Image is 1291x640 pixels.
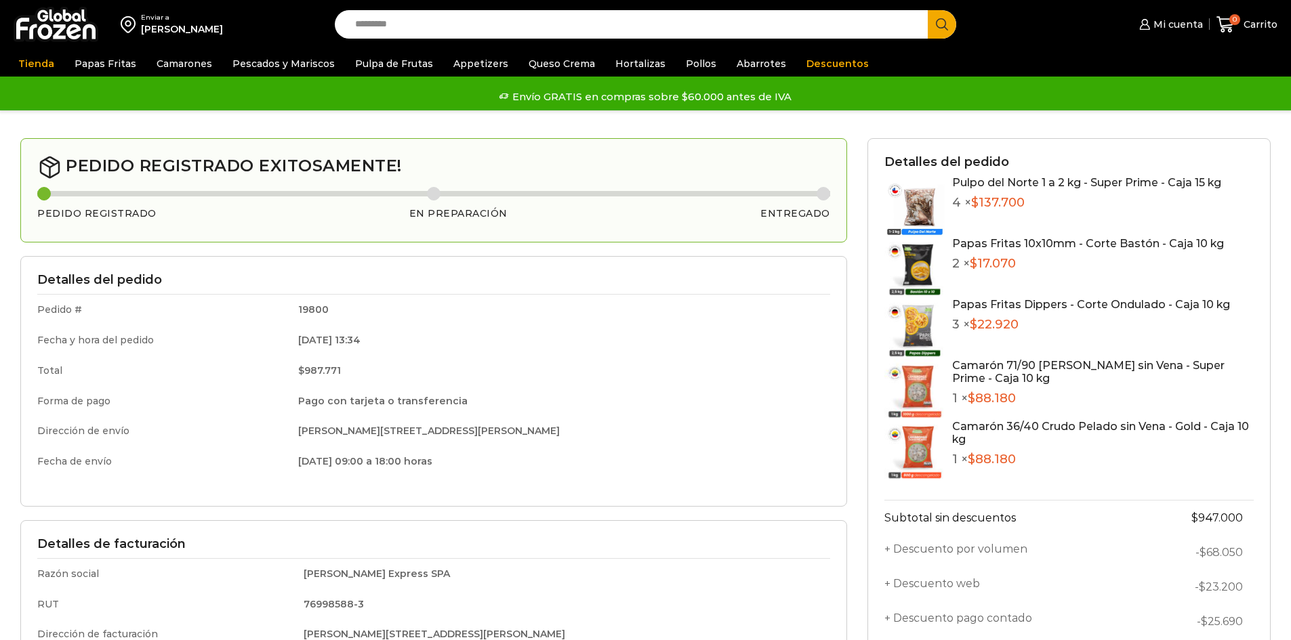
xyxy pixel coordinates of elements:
[1200,546,1206,559] span: $
[294,589,830,620] td: 76998588-3
[971,195,1025,210] bdi: 137.700
[68,51,143,77] a: Papas Fritas
[970,317,977,332] span: $
[37,273,830,288] h3: Detalles del pedido
[952,176,1221,189] a: Pulpo del Norte 1 a 2 kg - Super Prime - Caja 15 kg
[968,391,975,406] span: $
[12,51,61,77] a: Tienda
[1136,11,1202,38] a: Mi cuenta
[952,237,1224,250] a: Papas Fritas 10x10mm - Corte Bastón - Caja 10 kg
[1150,18,1203,31] span: Mi cuenta
[141,22,223,36] div: [PERSON_NAME]
[1201,615,1208,628] span: $
[928,10,956,39] button: Search button
[970,256,1016,271] bdi: 17.070
[289,325,830,356] td: [DATE] 13:34
[1216,9,1277,41] a: 0 Carrito
[1200,546,1243,559] bdi: 68.050
[294,558,830,589] td: [PERSON_NAME] Express SPA
[37,155,830,179] h2: Pedido registrado exitosamente!
[730,51,793,77] a: Abarrotes
[679,51,723,77] a: Pollos
[1191,511,1243,524] bdi: 947.000
[1199,580,1243,593] bdi: 23.200
[37,537,830,552] h3: Detalles de facturación
[289,386,830,417] td: Pago con tarjeta o transferencia
[37,295,289,325] td: Pedido #
[968,452,975,467] span: $
[522,51,602,77] a: Queso Crema
[37,416,289,446] td: Dirección de envío
[37,325,289,356] td: Fecha y hora del pedido
[970,317,1019,332] bdi: 22.920
[298,364,341,377] bdi: 987.771
[289,295,830,325] td: 19800
[952,452,1254,467] p: 1 ×
[609,51,672,77] a: Hortalizas
[952,298,1230,311] a: Papas Fritas Dippers - Corte Ondulado - Caja 10 kg
[1199,580,1206,593] span: $
[952,318,1230,333] p: 3 ×
[952,420,1249,446] a: Camarón 36/40 Crudo Pelado sin Vena - Gold - Caja 10 kg
[1136,570,1254,604] td: -
[1240,18,1277,31] span: Carrito
[289,416,830,446] td: [PERSON_NAME][STREET_ADDRESS][PERSON_NAME]
[1136,604,1254,639] td: -
[409,208,508,219] h3: En preparación
[800,51,876,77] a: Descuentos
[952,196,1221,211] p: 4 ×
[971,195,979,210] span: $
[760,208,830,219] h3: Entregado
[298,364,304,377] span: $
[1229,14,1240,25] span: 0
[1136,535,1254,570] td: -
[289,446,830,474] td: [DATE] 09:00 a 18:00 horas
[37,386,289,417] td: Forma de pago
[141,13,223,22] div: Enviar a
[970,256,977,271] span: $
[1191,511,1198,524] span: $
[952,391,1254,406] p: 1 ×
[1201,615,1243,628] bdi: 25.690
[952,257,1224,272] p: 2 ×
[121,13,141,36] img: address-field-icon.svg
[884,500,1136,535] th: Subtotal sin descuentos
[884,155,1254,170] h3: Detalles del pedido
[37,208,157,219] h3: Pedido registrado
[37,558,294,589] td: Razón social
[348,51,440,77] a: Pulpa de Frutas
[884,570,1136,604] th: + Descuento web
[968,452,1016,467] bdi: 88.180
[968,391,1016,406] bdi: 88.180
[150,51,219,77] a: Camarones
[37,356,289,386] td: Total
[37,446,289,474] td: Fecha de envío
[37,589,294,620] td: RUT
[952,359,1225,385] a: Camarón 71/90 [PERSON_NAME] sin Vena - Super Prime - Caja 10 kg
[226,51,342,77] a: Pescados y Mariscos
[884,535,1136,570] th: + Descuento por volumen
[447,51,515,77] a: Appetizers
[884,604,1136,639] th: + Descuento pago contado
